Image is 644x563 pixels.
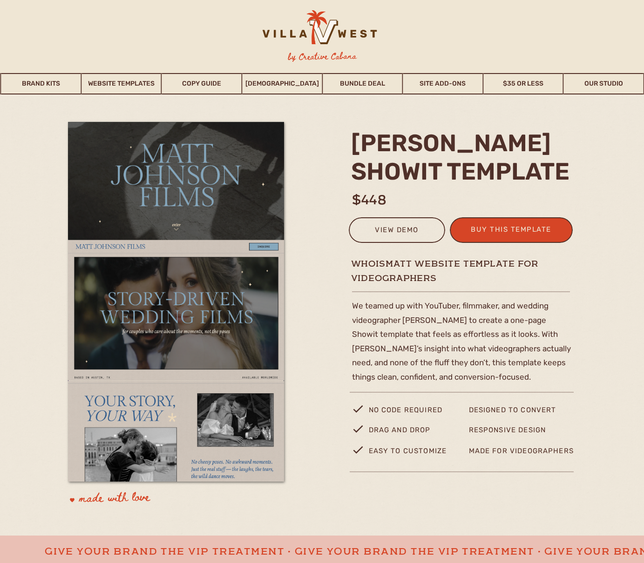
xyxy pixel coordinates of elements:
p: easy to customize [369,445,451,464]
a: view demo [355,224,439,239]
a: Bundle Deal [323,73,402,94]
p: Responsive design [469,424,553,441]
h3: by Creative Cabana [280,50,364,64]
p: drag and drop [369,424,441,441]
a: $35 or Less [483,73,563,94]
h1: $448 [352,190,427,208]
p: designed to convert [469,404,574,422]
p: made for videographers [469,445,594,464]
a: Our Studio [564,73,644,94]
a: [DEMOGRAPHIC_DATA] [242,73,322,94]
h1: whoismatt website template for videographers [351,258,607,269]
a: Brand Kits [1,73,81,94]
a: Website Templates [81,73,161,94]
p: made with love [79,489,211,510]
a: buy this template [466,223,557,239]
p: We teamed up with YouTuber, filmmaker, and wedding videographer [PERSON_NAME] to create a one-pag... [352,299,574,401]
a: Site Add-Ons [403,73,483,94]
h2: [PERSON_NAME] Showit template [351,129,576,185]
p: no code required [369,404,453,422]
a: Copy Guide [162,73,242,94]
